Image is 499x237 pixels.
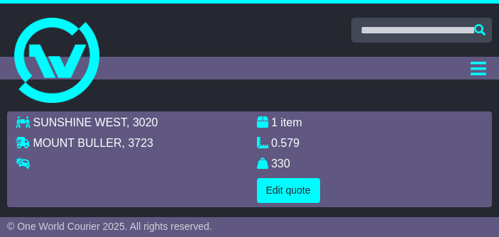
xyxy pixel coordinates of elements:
[33,116,126,128] span: SUNSHINE WEST
[33,137,121,149] span: MOUNT BULLER
[280,116,302,128] span: item
[271,116,278,128] span: 1
[122,137,153,149] span: , 3723
[464,57,492,79] button: Toggle navigation
[126,116,158,128] span: , 3020
[7,221,212,232] span: © One World Courier 2025. All rights reserved.
[271,137,300,149] span: 0.579
[271,158,290,170] span: 330
[257,178,320,203] button: Edit quote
